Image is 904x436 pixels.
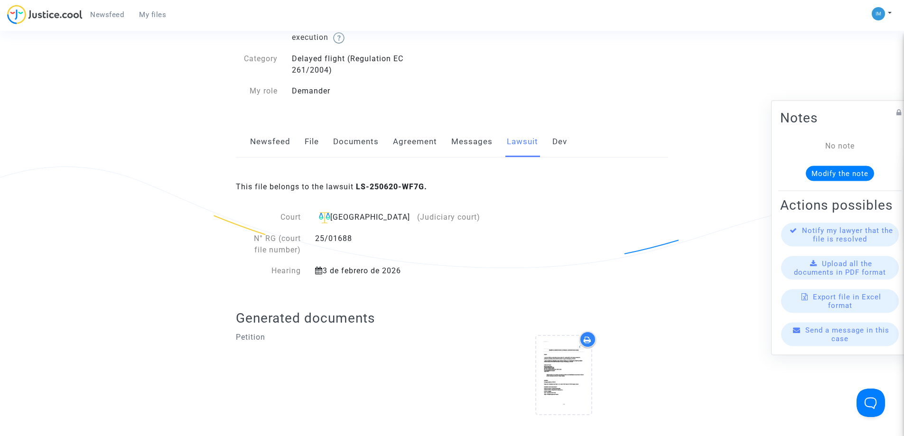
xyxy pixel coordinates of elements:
img: a105443982b9e25553e3eed4c9f672e7 [872,7,885,20]
a: Newsfeed [250,126,290,158]
span: Upload all the documents in PDF format [794,259,886,276]
div: 25/01688 [308,233,500,256]
a: Documents [333,126,379,158]
button: Modify the note [806,166,874,181]
h2: Generated documents [236,310,668,326]
span: Newsfeed [90,10,124,19]
h2: Notes [780,109,900,126]
a: Agreement [393,126,437,158]
a: Newsfeed [83,8,131,22]
div: Court [236,212,308,223]
span: (Judiciary court) [417,213,480,222]
span: My files [139,10,166,19]
a: Dev [552,126,567,158]
div: Step [229,20,285,44]
h2: Actions possibles [780,196,900,213]
div: Delayed flight (Regulation EC 261/2004) [285,53,452,76]
span: Export file in Excel format [813,292,881,309]
span: This file belongs to the lawsuit [236,182,427,191]
div: 3 de febrero de 2026 [308,265,500,277]
img: help.svg [333,32,345,44]
iframe: Help Scout Beacon - Open [857,389,885,417]
div: Hearing [236,265,308,277]
div: Waiting for transaction/decision execution [285,20,452,44]
p: Petition [236,331,445,343]
a: My files [131,8,174,22]
a: Messages [451,126,493,158]
div: N° RG (court file number) [236,233,308,256]
a: File [305,126,319,158]
div: No note [794,140,885,151]
div: My role [229,85,285,97]
img: jc-logo.svg [7,5,83,24]
span: Notify my lawyer that the file is resolved [802,226,893,243]
div: Demander [285,85,452,97]
div: Category [229,53,285,76]
span: Send a message in this case [805,325,889,343]
div: [GEOGRAPHIC_DATA] [315,212,493,223]
a: Lawsuit [507,126,538,158]
b: LS-250620-WF7G. [356,182,427,191]
img: icon-faciliter-sm.svg [319,212,330,223]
